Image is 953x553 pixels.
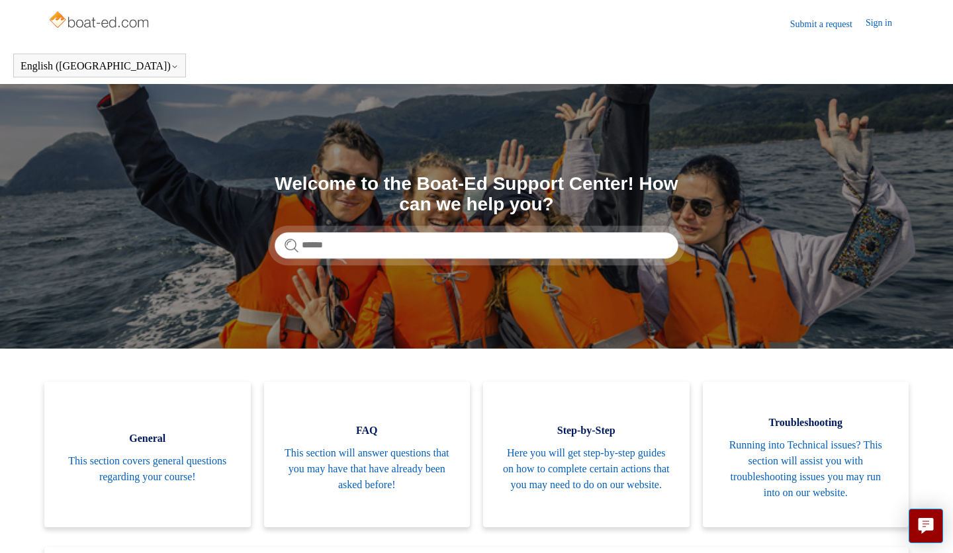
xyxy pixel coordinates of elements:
span: Running into Technical issues? This section will assist you with troubleshooting issues you may r... [723,437,889,501]
span: This section covers general questions regarding your course! [64,453,231,485]
span: This section will answer questions that you may have that have already been asked before! [284,445,451,493]
a: Troubleshooting Running into Technical issues? This section will assist you with troubleshooting ... [703,382,909,527]
a: Sign in [866,16,905,32]
span: Step-by-Step [503,423,670,439]
button: English ([GEOGRAPHIC_DATA]) [21,60,179,72]
a: Step-by-Step Here you will get step-by-step guides on how to complete certain actions that you ma... [483,382,690,527]
input: Search [275,232,678,259]
a: General This section covers general questions regarding your course! [44,382,251,527]
h1: Welcome to the Boat-Ed Support Center! How can we help you? [275,174,678,215]
a: FAQ This section will answer questions that you may have that have already been asked before! [264,382,471,527]
span: Here you will get step-by-step guides on how to complete certain actions that you may need to do ... [503,445,670,493]
button: Live chat [909,509,943,543]
img: Boat-Ed Help Center home page [48,8,153,34]
span: Troubleshooting [723,415,889,431]
span: General [64,431,231,447]
a: Submit a request [790,17,866,31]
span: FAQ [284,423,451,439]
